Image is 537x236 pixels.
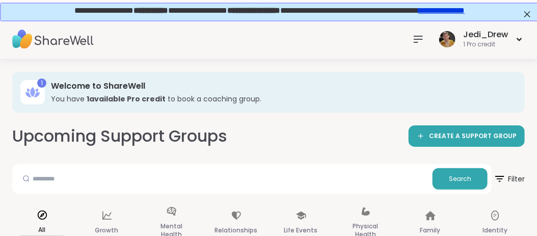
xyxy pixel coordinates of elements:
[12,21,94,57] img: ShareWell Nav Logo
[449,174,471,183] span: Search
[494,167,525,191] span: Filter
[409,125,525,147] a: CREATE A SUPPORT GROUP
[37,78,46,88] div: 1
[51,94,511,104] h3: You have to book a coaching group.
[51,81,511,92] h3: Welcome to ShareWell
[433,168,488,190] button: Search
[429,132,517,141] span: CREATE A SUPPORT GROUP
[494,164,525,194] button: Filter
[463,29,508,40] div: Jedi_Drew
[439,31,455,47] img: Jedi_Drew
[87,94,166,104] b: 1 available Pro credit
[12,125,227,148] h2: Upcoming Support Groups
[463,40,508,49] div: 1 Pro credit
